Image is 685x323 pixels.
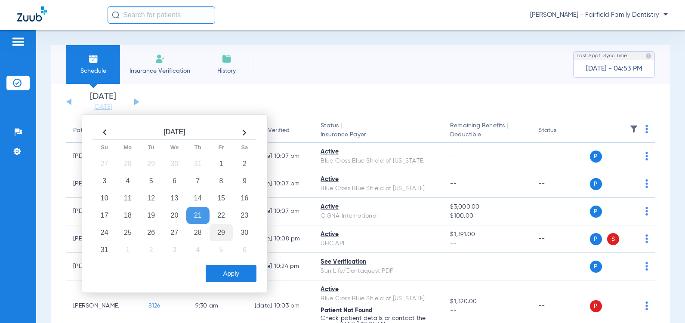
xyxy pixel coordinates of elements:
[321,184,436,193] div: Blue Cross Blue Shield of [US_STATE]
[450,297,525,306] span: $1,320.00
[590,261,602,273] span: P
[255,126,290,135] div: Last Verified
[450,306,525,315] span: --
[531,170,589,198] td: --
[531,143,589,170] td: --
[590,178,602,190] span: P
[73,67,114,75] span: Schedule
[73,126,135,135] div: Patient Name
[531,119,589,143] th: Status
[450,239,525,248] span: --
[116,126,233,140] th: [DATE]
[450,153,457,159] span: --
[450,230,525,239] span: $1,391.00
[148,303,160,309] span: 8126
[321,157,436,166] div: Blue Cross Blue Shield of [US_STATE]
[590,300,602,312] span: P
[590,233,602,245] span: P
[645,262,648,271] img: group-dot-blue.svg
[450,203,525,212] span: $3,000.00
[645,234,648,243] img: group-dot-blue.svg
[321,258,436,267] div: See Verification
[112,11,120,19] img: Search Icon
[321,148,436,157] div: Active
[629,125,638,133] img: filter.svg
[248,253,314,280] td: [DATE] 10:24 PM
[155,54,165,64] img: Manual Insurance Verification
[450,263,457,269] span: --
[17,6,47,22] img: Zuub Logo
[321,308,373,314] span: Patient Not Found
[314,119,443,143] th: Status |
[577,52,628,60] span: Last Appt. Sync Time:
[450,181,457,187] span: --
[108,6,215,24] input: Search for patients
[645,179,648,188] img: group-dot-blue.svg
[248,143,314,170] td: [DATE] 10:07 PM
[321,130,436,139] span: Insurance Payer
[255,126,307,135] div: Last Verified
[590,151,602,163] span: P
[321,175,436,184] div: Active
[248,198,314,225] td: [DATE] 10:07 PM
[645,53,651,59] img: last sync help info
[531,198,589,225] td: --
[645,301,648,310] img: group-dot-blue.svg
[645,207,648,215] img: group-dot-blue.svg
[206,67,247,75] span: History
[321,294,436,303] div: Blue Cross Blue Shield of [US_STATE]
[443,119,531,143] th: Remaining Benefits |
[321,285,436,294] div: Active
[586,65,642,73] span: [DATE] - 04:53 PM
[206,265,256,282] button: Apply
[450,212,525,221] span: $100.00
[88,54,99,64] img: Schedule
[222,54,232,64] img: History
[321,212,436,221] div: CIGNA International
[73,126,111,135] div: Patient Name
[321,239,436,248] div: UHC API
[607,233,619,245] span: S
[645,152,648,160] img: group-dot-blue.svg
[645,125,648,133] img: group-dot-blue.svg
[530,11,668,19] span: [PERSON_NAME] - Fairfield Family Dentistry
[531,253,589,280] td: --
[77,103,129,111] a: [DATE]
[590,206,602,218] span: P
[11,37,25,47] img: hamburger-icon
[248,170,314,198] td: [DATE] 10:07 PM
[127,67,193,75] span: Insurance Verification
[321,267,436,276] div: Sun Life/Dentaquest PDF
[77,92,129,111] li: [DATE]
[321,203,436,212] div: Active
[531,225,589,253] td: --
[450,130,525,139] span: Deductible
[248,225,314,253] td: [DATE] 10:08 PM
[321,230,436,239] div: Active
